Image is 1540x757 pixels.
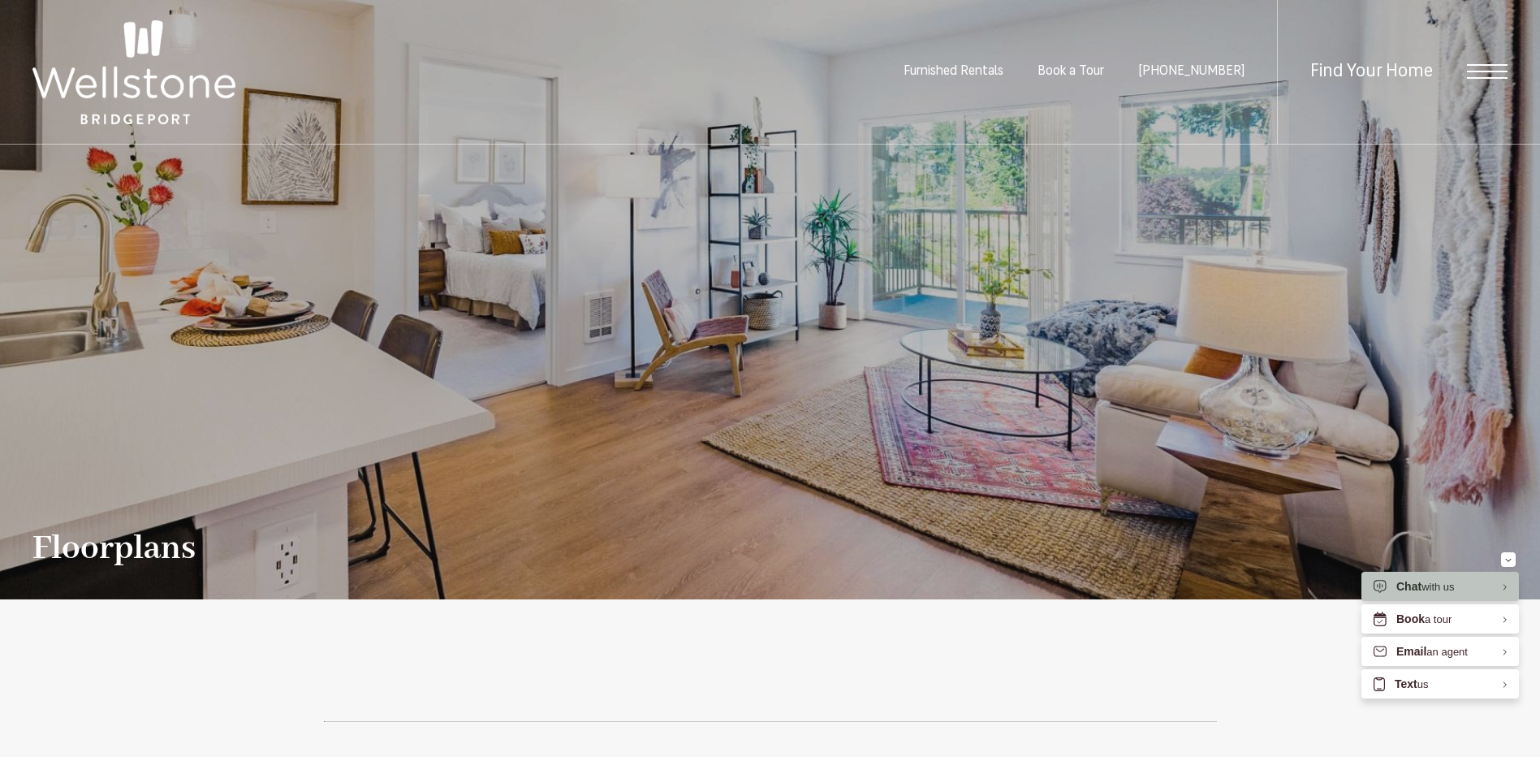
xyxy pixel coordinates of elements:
a: Book a Tour [1037,65,1104,78]
span: [PHONE_NUMBER] [1138,65,1245,78]
a: Find Your Home [1310,63,1433,81]
a: Call us at (253) 400-3144 [1138,65,1245,78]
a: Furnished Rentals [904,65,1003,78]
img: Wellstone [32,20,235,124]
h1: Floorplans [32,530,196,567]
button: Open Menu [1467,64,1508,79]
